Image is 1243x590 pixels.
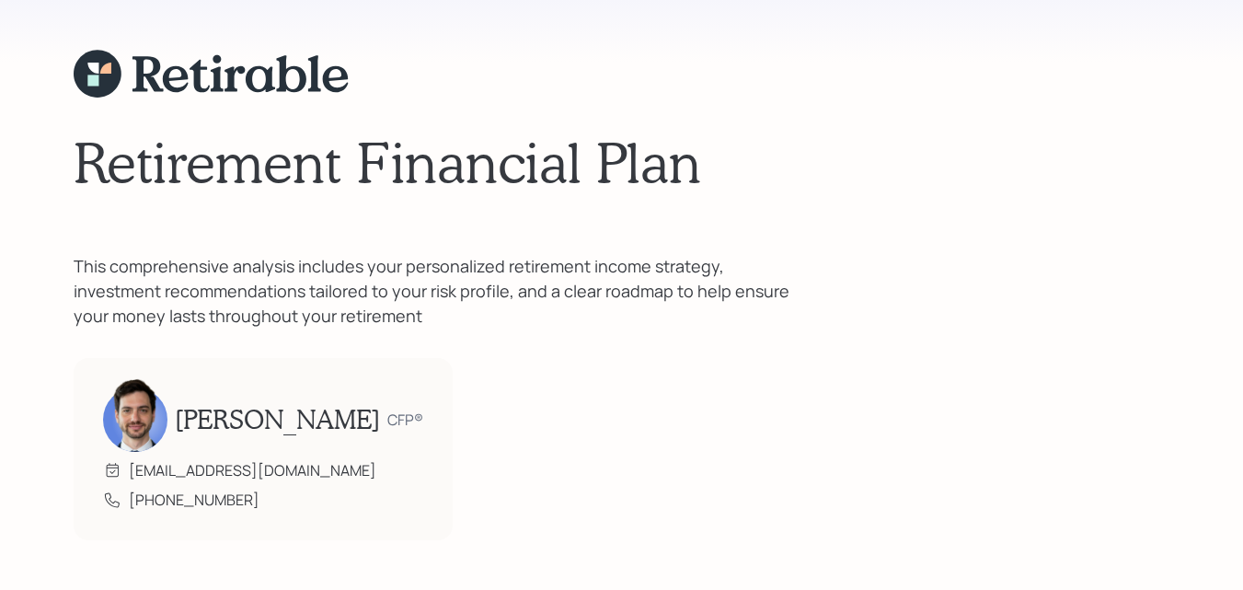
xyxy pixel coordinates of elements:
div: This comprehensive analysis includes your personalized retirement income strategy, investment rec... [74,254,810,329]
h1: Retirement Financial Plan [74,129,1169,195]
div: [EMAIL_ADDRESS][DOMAIN_NAME] [129,459,376,481]
h2: [PERSON_NAME] [175,404,380,435]
div: [PHONE_NUMBER] [129,489,259,511]
div: CFP® [387,409,423,431]
img: jonah-coleman-headshot.png [103,378,167,452]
